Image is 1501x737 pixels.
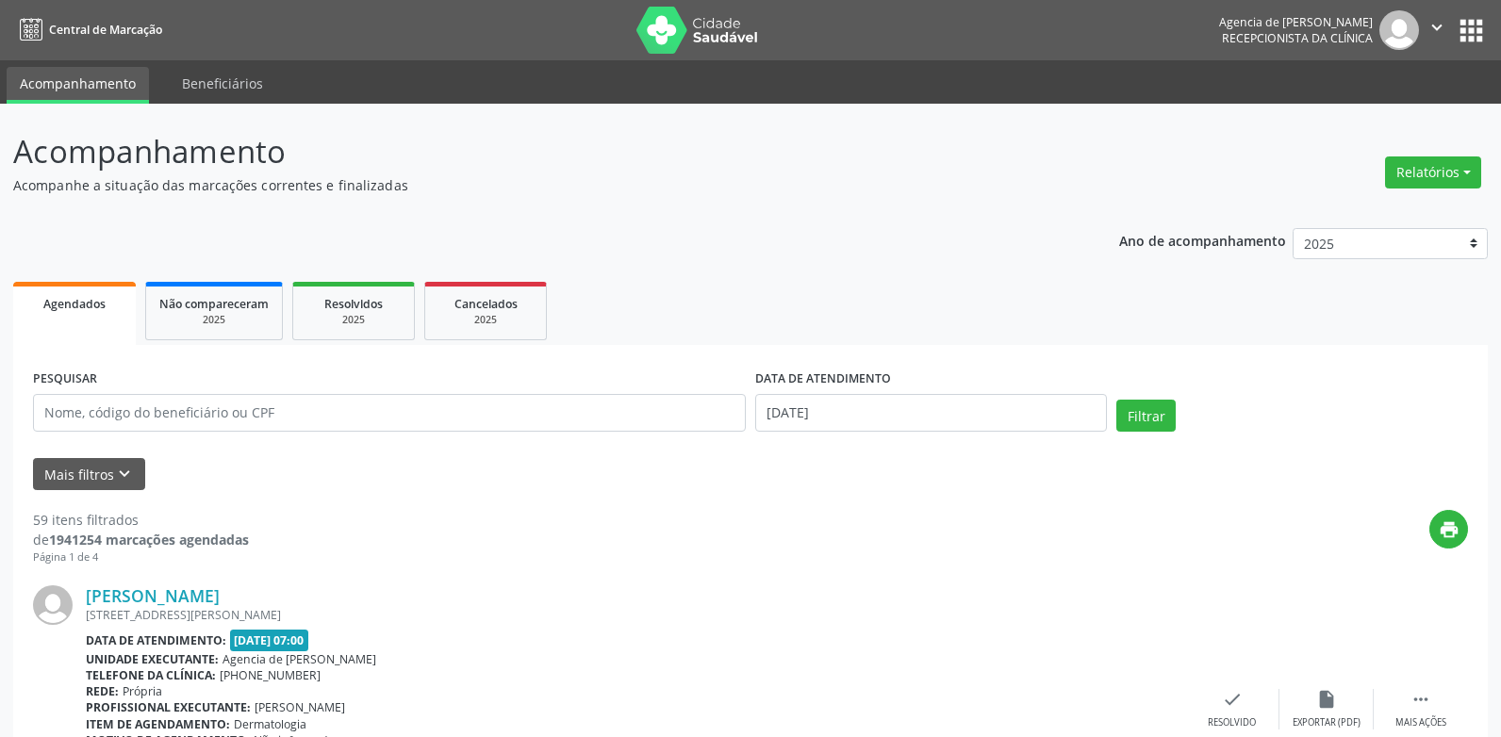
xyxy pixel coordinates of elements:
[1316,689,1337,710] i: insert_drive_file
[1410,689,1431,710] i: 
[33,394,746,432] input: Nome, código do beneficiário ou CPF
[306,313,401,327] div: 2025
[13,175,1046,195] p: Acompanhe a situação das marcações correntes e finalizadas
[1116,400,1176,432] button: Filtrar
[438,313,533,327] div: 2025
[1379,10,1419,50] img: img
[159,313,269,327] div: 2025
[1419,10,1455,50] button: 
[1208,716,1256,729] div: Resolvido
[7,67,149,104] a: Acompanhamento
[255,699,345,715] span: [PERSON_NAME]
[13,128,1046,175] p: Acompanhamento
[324,296,383,312] span: Resolvidos
[1439,519,1460,540] i: print
[86,651,219,667] b: Unidade executante:
[33,549,249,565] div: Página 1 de 4
[169,67,276,100] a: Beneficiários
[33,530,249,549] div: de
[1395,716,1446,729] div: Mais ações
[123,683,162,699] span: Própria
[86,632,226,648] b: Data de atendimento:
[223,651,376,667] span: Agencia de [PERSON_NAME]
[755,365,891,394] label: DATA DE ATENDIMENTO
[1222,689,1243,710] i: check
[33,365,97,394] label: PESQUISAR
[49,22,162,38] span: Central de Marcação
[1455,14,1488,47] button: apps
[234,716,306,732] span: Dermatologia
[1427,17,1447,38] i: 
[1429,510,1468,549] button: print
[1385,156,1481,188] button: Relatórios
[230,630,309,651] span: [DATE] 07:00
[33,510,249,530] div: 59 itens filtrados
[86,716,230,732] b: Item de agendamento:
[86,607,1185,623] div: [STREET_ADDRESS][PERSON_NAME]
[1119,228,1286,252] p: Ano de acompanhamento
[114,464,135,484] i: keyboard_arrow_down
[33,458,145,491] button: Mais filtroskeyboard_arrow_down
[159,296,269,312] span: Não compareceram
[86,683,119,699] b: Rede:
[43,296,106,312] span: Agendados
[1222,30,1373,46] span: Recepcionista da clínica
[1293,716,1361,729] div: Exportar (PDF)
[86,585,220,606] a: [PERSON_NAME]
[33,585,73,625] img: img
[1219,14,1373,30] div: Agencia de [PERSON_NAME]
[454,296,518,312] span: Cancelados
[49,531,249,549] strong: 1941254 marcações agendadas
[86,667,216,683] b: Telefone da clínica:
[755,394,1107,432] input: Selecione um intervalo
[220,667,321,683] span: [PHONE_NUMBER]
[86,699,251,715] b: Profissional executante:
[13,14,162,45] a: Central de Marcação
